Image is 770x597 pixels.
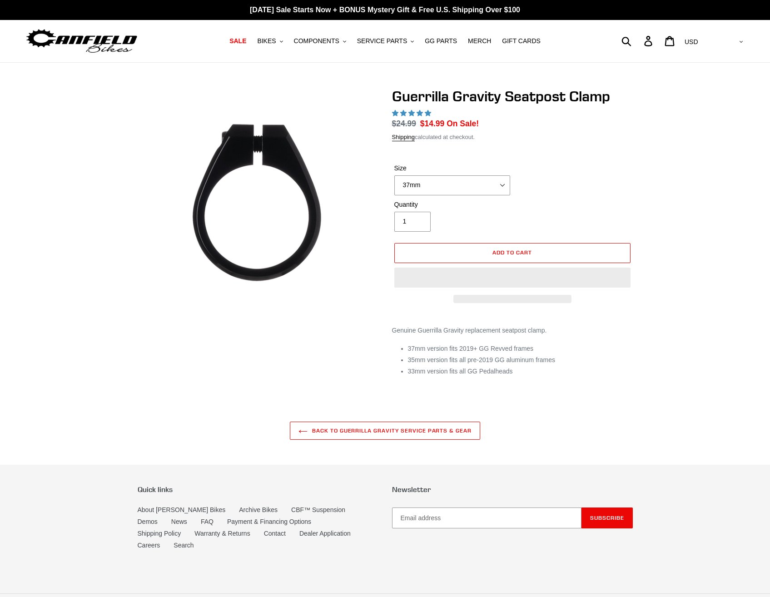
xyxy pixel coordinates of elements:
[357,37,407,45] span: SERVICE PARTS
[138,506,226,513] a: About [PERSON_NAME] Bikes
[392,134,415,141] a: Shipping
[392,133,633,142] div: calculated at checkout.
[392,485,633,494] p: Newsletter
[139,90,377,327] img: Guerrilla Gravity Seatpost Clamp
[392,326,633,335] p: Genuine Guerrilla Gravity replacement seatpost clamp.
[497,35,545,47] a: GIFT CARDS
[299,530,351,537] a: Dealer Application
[408,367,633,376] li: 33mm version fits all GG Pedalheads
[171,518,187,525] a: News
[425,37,457,45] span: GG PARTS
[138,530,181,537] a: Shipping Policy
[264,530,286,537] a: Contact
[408,355,633,365] li: 35mm version fits all pre-2019 GG aluminum frames
[392,88,633,105] h1: Guerrilla Gravity Seatpost Clamp
[392,109,433,117] span: 5.00 stars
[225,35,251,47] a: SALE
[447,118,479,129] span: On Sale!
[138,485,378,494] p: Quick links
[590,514,624,521] span: Subscribe
[253,35,287,47] button: BIKES
[227,518,311,525] a: Payment & Financing Options
[353,35,418,47] button: SERVICE PARTS
[468,37,491,45] span: MERCH
[394,200,510,209] label: Quantity
[394,164,510,173] label: Size
[420,35,462,47] a: GG PARTS
[394,243,631,263] button: Add to cart
[239,506,278,513] a: Archive Bikes
[174,542,194,549] a: Search
[138,542,160,549] a: Careers
[502,37,541,45] span: GIFT CARDS
[25,27,139,55] img: Canfield Bikes
[581,507,633,528] button: Subscribe
[257,37,276,45] span: BIKES
[194,530,250,537] a: Warranty & Returns
[492,249,532,256] span: Add to cart
[463,35,496,47] a: MERCH
[408,344,633,353] li: 37mm version fits 2019+ GG Revved frames
[201,518,214,525] a: FAQ
[392,507,581,528] input: Email address
[290,422,480,440] a: Back to Guerrilla Gravity Service Parts & Gear
[294,37,339,45] span: COMPONENTS
[229,37,246,45] span: SALE
[626,31,650,51] input: Search
[392,119,417,128] s: $24.99
[289,35,351,47] button: COMPONENTS
[138,518,158,525] a: Demos
[420,119,445,128] span: $14.99
[291,506,345,513] a: CBF™ Suspension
